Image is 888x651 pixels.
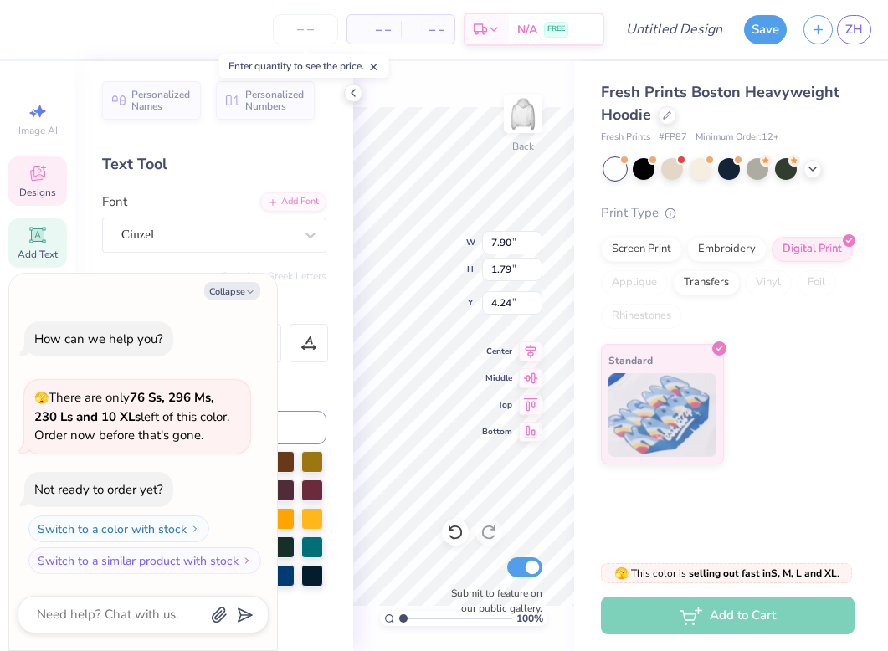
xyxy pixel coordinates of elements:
div: Transfers [673,270,740,295]
img: Back [506,97,540,131]
span: Fresh Prints Boston Heavyweight Hoodie [601,82,839,125]
span: ZH [845,20,863,39]
span: N/A [517,21,537,38]
button: Switch to Greek Letters [222,269,326,283]
span: Personalized Names [131,89,191,112]
div: Not ready to order yet? [34,481,163,498]
span: Middle [482,372,512,384]
span: Personalized Numbers [245,89,305,112]
img: Standard [608,373,716,457]
div: Applique [601,270,668,295]
div: Back [512,139,534,154]
span: FREE [547,23,565,35]
span: # FP87 [659,131,687,145]
img: Switch to a similar product with stock [242,556,252,566]
button: Switch to a similar product with stock [28,547,261,574]
span: Minimum Order: 12 + [696,131,779,145]
strong: selling out fast in S, M, L and XL [689,566,837,580]
span: Bottom [482,426,512,438]
div: Rhinestones [601,304,682,329]
input: – – [273,14,338,44]
div: Foil [797,270,836,295]
span: There are only left of this color. Order now before that's gone. [34,389,229,443]
span: This color is . [614,566,839,581]
span: Add Text [18,248,58,261]
div: Embroidery [687,237,767,262]
div: Enter quantity to see the price. [219,54,389,78]
div: Print Type [601,203,855,223]
span: 🫣 [614,566,629,582]
span: – – [411,21,444,38]
div: Vinyl [745,270,792,295]
span: Image AI [18,124,58,137]
div: How can we help you? [34,331,163,347]
div: Digital Print [772,237,853,262]
span: Center [482,346,512,357]
div: Screen Print [601,237,682,262]
button: Save [744,15,787,44]
span: Standard [608,351,653,369]
span: – – [357,21,391,38]
span: 100 % [516,611,543,626]
span: Designs [19,186,56,199]
button: Collapse [204,282,260,300]
label: Font [102,192,127,212]
a: ZH [837,15,871,44]
div: Text Tool [102,153,326,176]
label: Submit to feature on our public gallery. [442,586,542,616]
strong: 76 Ss, 296 Ms, 230 Ls and 10 XLs [34,389,214,425]
button: Switch to a color with stock [28,515,209,542]
span: Fresh Prints [601,131,650,145]
div: Add Font [260,192,326,212]
span: Top [482,399,512,411]
span: 🫣 [34,390,49,406]
input: Untitled Design [613,13,736,46]
img: Switch to a color with stock [190,524,200,534]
